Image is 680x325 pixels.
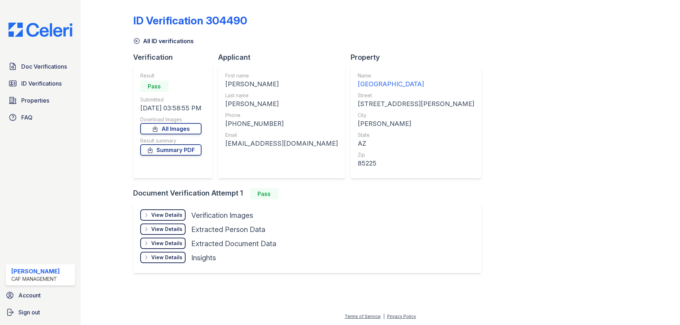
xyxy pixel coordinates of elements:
[225,92,338,99] div: Last name
[6,76,75,91] a: ID Verifications
[140,144,202,156] a: Summary PDF
[3,23,78,37] img: CE_Logo_Blue-a8612792a0a2168367f1c8372b55b34899dd931a85d93a1a3d3e32e68fde9ad4.png
[140,72,202,79] div: Result
[140,96,202,103] div: Submitted
[140,81,169,92] div: Pass
[358,72,474,89] a: Name [GEOGRAPHIC_DATA]
[358,119,474,129] div: [PERSON_NAME]
[11,267,60,275] div: [PERSON_NAME]
[6,59,75,74] a: Doc Verifications
[358,112,474,119] div: City
[133,14,247,27] div: ID Verification 304490
[225,132,338,139] div: Email
[140,137,202,144] div: Result summary
[345,314,381,319] a: Terms of Service
[18,291,41,300] span: Account
[191,225,265,234] div: Extracted Person Data
[133,37,194,45] a: All ID verifications
[191,210,253,220] div: Verification Images
[133,188,487,199] div: Document Verification Attempt 1
[358,139,474,149] div: AZ
[151,240,182,247] div: View Details
[358,79,474,89] div: [GEOGRAPHIC_DATA]
[225,72,338,79] div: First name
[358,132,474,139] div: State
[21,113,33,122] span: FAQ
[140,103,202,113] div: [DATE] 03:58:55 PM
[140,116,202,123] div: Download Images
[225,119,338,129] div: [PHONE_NUMBER]
[191,253,216,263] div: Insights
[358,72,474,79] div: Name
[21,96,49,105] span: Properties
[133,52,218,62] div: Verification
[387,314,416,319] a: Privacy Policy
[6,93,75,108] a: Properties
[11,275,60,283] div: CAF Management
[225,112,338,119] div: Phone
[358,92,474,99] div: Street
[250,188,278,199] div: Pass
[191,239,276,249] div: Extracted Document Data
[140,123,202,134] a: All Images
[151,226,182,233] div: View Details
[358,99,474,109] div: [STREET_ADDRESS][PERSON_NAME]
[18,308,40,317] span: Sign out
[358,151,474,158] div: Zip
[3,288,78,302] a: Account
[21,79,62,88] span: ID Verifications
[650,297,673,318] iframe: chat widget
[225,139,338,149] div: [EMAIL_ADDRESS][DOMAIN_NAME]
[225,99,338,109] div: [PERSON_NAME]
[358,158,474,168] div: 85225
[21,62,67,71] span: Doc Verifications
[225,79,338,89] div: [PERSON_NAME]
[6,110,75,124] a: FAQ
[218,52,351,62] div: Applicant
[351,52,487,62] div: Property
[151,211,182,219] div: View Details
[383,314,385,319] div: |
[3,305,78,319] a: Sign out
[151,254,182,261] div: View Details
